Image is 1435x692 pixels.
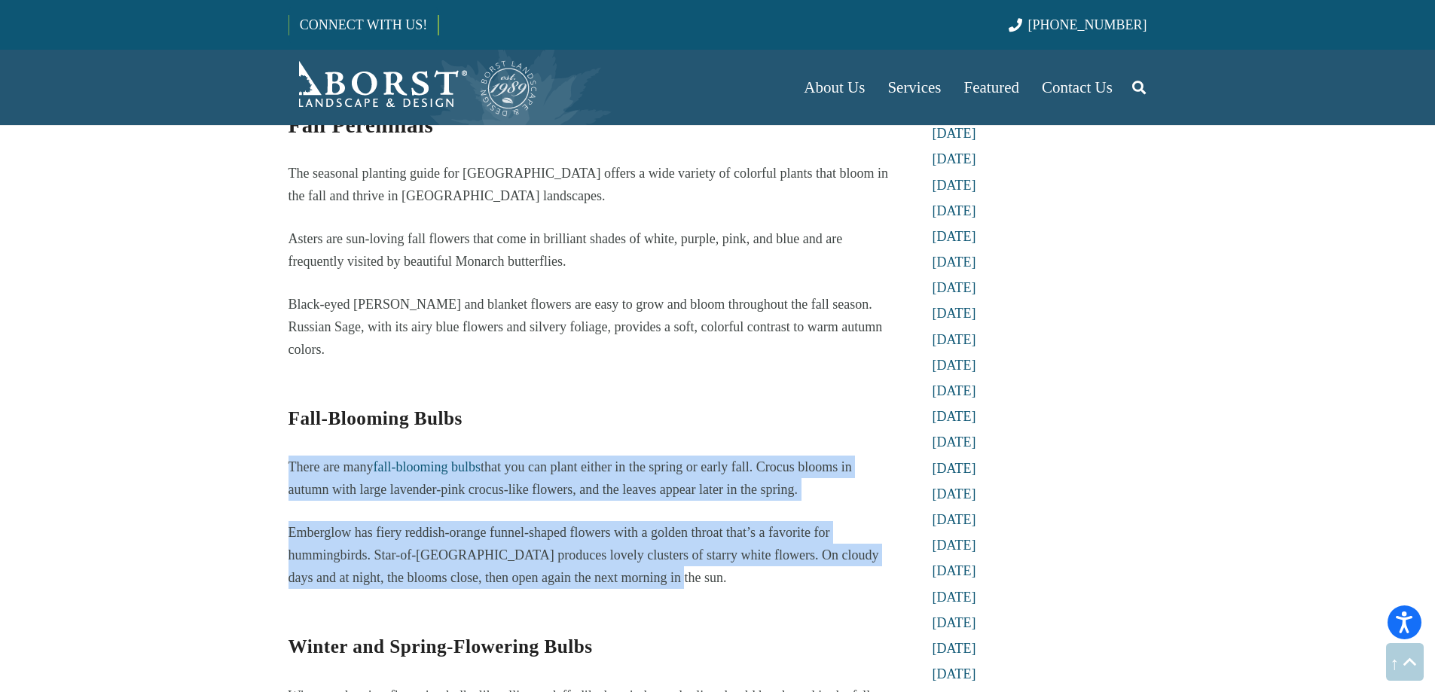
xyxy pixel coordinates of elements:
a: [DATE] [933,229,976,244]
a: [DATE] [933,538,976,553]
a: Back to top [1386,643,1424,681]
a: About Us [792,50,876,125]
a: [DATE] [933,486,976,501]
a: Search [1124,69,1154,106]
a: CONNECT WITH US! [289,7,438,43]
strong: Fall-Blooming Bulbs [289,408,463,428]
a: [DATE] [933,615,976,630]
a: [DATE] [933,641,976,656]
p: The seasonal planting guide for [GEOGRAPHIC_DATA] offers a wide variety of colorful plants that b... [289,162,890,207]
a: [DATE] [933,280,976,295]
a: Borst-Logo [289,57,539,117]
a: fall-blooming bulbs [373,459,481,474]
p: There are many that you can plant either in the spring or early fall. Crocus blooms in autumn wit... [289,456,890,501]
p: Emberglow has fiery reddish-orange funnel-shaped flowers with a golden throat that’s a favorite f... [289,521,890,589]
span: Services [887,78,941,96]
a: [DATE] [933,151,976,166]
span: Featured [964,78,1019,96]
a: [DATE] [933,306,976,321]
a: [DATE] [933,563,976,578]
a: [DATE] [933,383,976,398]
strong: Winter and Spring-Flowering Bulbs [289,636,593,657]
a: Contact Us [1030,50,1124,125]
a: [DATE] [933,332,976,347]
span: [PHONE_NUMBER] [1028,17,1147,32]
a: [DATE] [933,590,976,605]
p: Black-eyed [PERSON_NAME] and blanket flowers are easy to grow and bloom throughout the fall seaso... [289,293,890,361]
a: Featured [953,50,1030,125]
a: [DATE] [933,178,976,193]
a: [DATE] [933,666,976,681]
a: [DATE] [933,434,976,450]
a: [PHONE_NUMBER] [1009,17,1146,32]
a: [DATE] [933,409,976,424]
a: [DATE] [933,461,976,476]
p: Asters are sun-loving fall flowers that come in brilliant shades of white, purple, pink, and blue... [289,227,890,273]
a: [DATE] [933,358,976,373]
span: Contact Us [1042,78,1113,96]
a: [DATE] [933,255,976,270]
a: [DATE] [933,203,976,218]
a: Services [876,50,952,125]
a: [DATE] [933,512,976,527]
a: [DATE] [933,126,976,141]
strong: Fall Perennials [289,113,434,137]
span: About Us [804,78,865,96]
